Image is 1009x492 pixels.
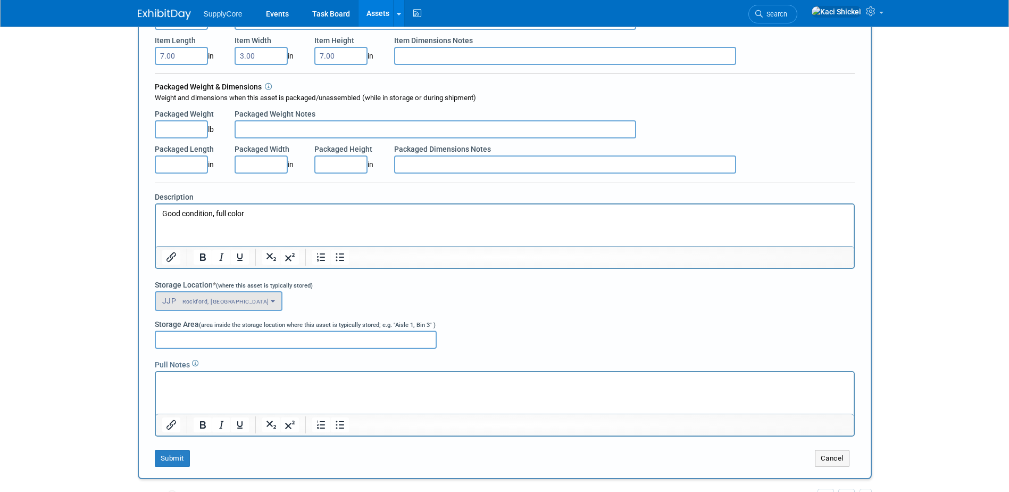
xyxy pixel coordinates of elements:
button: Submit [155,450,190,467]
button: Bold [194,417,212,432]
button: Cancel [815,450,849,467]
span: (where this asset is typically stored) [216,282,313,289]
div: in [235,155,298,174]
label: Description [155,192,194,202]
button: Subscript [262,417,280,432]
a: Search [748,5,797,23]
label: Packaged Length [155,144,214,154]
div: Pull Notes [155,357,855,370]
span: Weight and dimensions when this asset is packaged/unassembled (while in storage or during shipment) [155,94,476,102]
iframe: Rich Text Area [156,204,854,246]
button: Superscript [281,250,299,265]
span: Search [763,10,787,18]
label: Packaged Weight Notes [235,109,315,119]
button: Underline [231,417,249,432]
img: ExhibitDay [138,9,191,20]
button: Numbered list [312,417,330,432]
button: JJPRockford, [GEOGRAPHIC_DATA] [155,291,283,311]
button: Underline [231,250,249,265]
div: in [314,47,378,65]
div: Packaged Weight & Dimensions [155,73,855,103]
iframe: Rich Text Area [156,372,854,414]
button: Insert/edit link [162,250,180,265]
span: Rockford, [GEOGRAPHIC_DATA] [176,298,269,305]
label: Item Length [155,35,196,46]
button: Bullet list [331,417,349,432]
span: SupplyCore [204,10,243,18]
div: in [155,155,219,174]
span: (area inside the storage location where this asset is typically stored; e.g. "Aisle 1, Bin 3" ) [199,322,436,329]
button: Italic [212,250,230,265]
button: Numbered list [312,250,330,265]
div: in [314,155,378,174]
label: Item Height [314,35,354,46]
div: in [235,47,298,65]
span: JJP [162,297,269,305]
button: Bold [194,250,212,265]
button: Bullet list [331,250,349,265]
label: Item Dimensions Notes [394,35,473,46]
label: Packaged Width [235,144,289,154]
button: Insert/edit link [162,417,180,432]
button: Superscript [281,417,299,432]
label: Packaged Height [314,144,372,154]
div: in [155,47,219,65]
label: Packaged Weight [155,109,214,119]
button: Subscript [262,250,280,265]
label: Item Width [235,35,271,46]
label: Storage Area [155,319,436,330]
img: Kaci Shickel [811,6,862,18]
div: lb [155,120,219,138]
button: Italic [212,417,230,432]
label: Storage Location [155,280,313,290]
label: Packaged Dimensions Notes [394,144,491,154]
